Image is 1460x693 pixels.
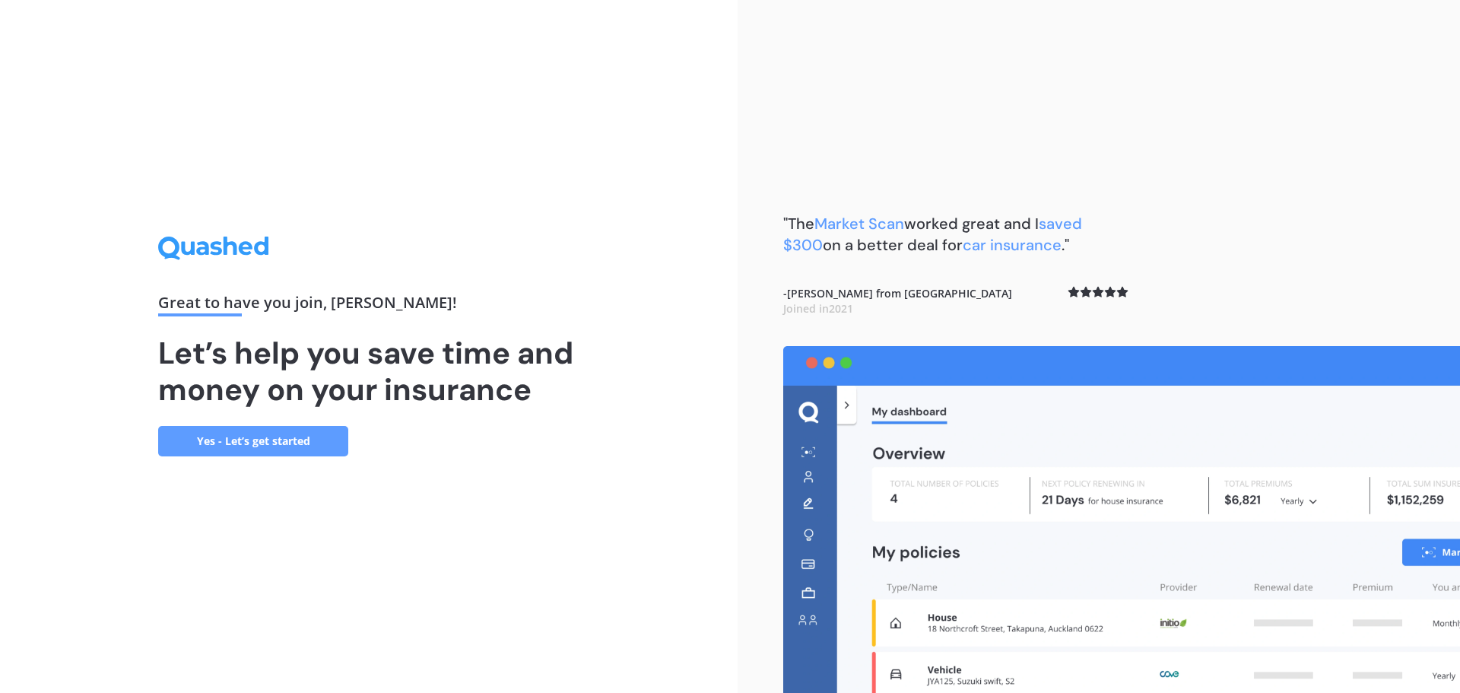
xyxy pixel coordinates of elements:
[783,214,1082,255] b: "The worked great and I on a better deal for ."
[158,295,579,316] div: Great to have you join , [PERSON_NAME] !
[158,335,579,408] h1: Let’s help you save time and money on your insurance
[783,301,853,316] span: Joined in 2021
[158,426,348,456] a: Yes - Let’s get started
[814,214,904,234] span: Market Scan
[783,214,1082,255] span: saved $300
[963,235,1062,255] span: car insurance
[783,286,1012,316] b: - [PERSON_NAME] from [GEOGRAPHIC_DATA]
[783,346,1460,693] img: dashboard.webp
